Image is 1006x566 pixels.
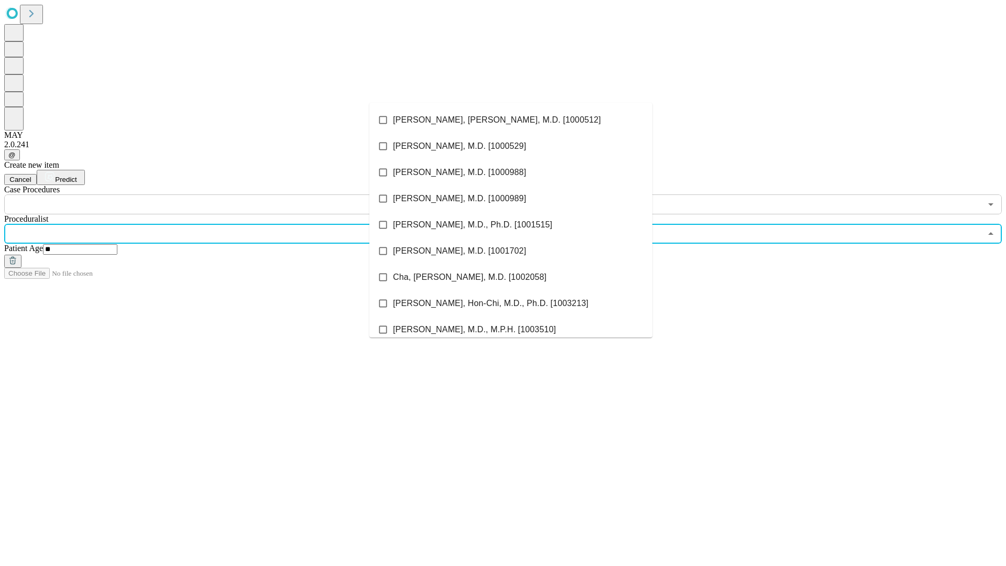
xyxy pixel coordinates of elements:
[4,160,59,169] span: Create new item
[393,245,526,257] span: [PERSON_NAME], M.D. [1001702]
[393,271,546,284] span: Cha, [PERSON_NAME], M.D. [1002058]
[9,176,31,183] span: Cancel
[4,244,43,253] span: Patient Age
[393,297,588,310] span: [PERSON_NAME], Hon-Chi, M.D., Ph.D. [1003213]
[37,170,85,185] button: Predict
[983,197,998,212] button: Open
[393,323,556,336] span: [PERSON_NAME], M.D., M.P.H. [1003510]
[393,192,526,205] span: [PERSON_NAME], M.D. [1000989]
[4,185,60,194] span: Scheduled Procedure
[55,176,76,183] span: Predict
[983,226,998,241] button: Close
[4,130,1002,140] div: MAY
[4,140,1002,149] div: 2.0.241
[393,166,526,179] span: [PERSON_NAME], M.D. [1000988]
[4,214,48,223] span: Proceduralist
[4,149,20,160] button: @
[393,140,526,153] span: [PERSON_NAME], M.D. [1000529]
[4,174,37,185] button: Cancel
[393,114,601,126] span: [PERSON_NAME], [PERSON_NAME], M.D. [1000512]
[393,219,552,231] span: [PERSON_NAME], M.D., Ph.D. [1001515]
[8,151,16,159] span: @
